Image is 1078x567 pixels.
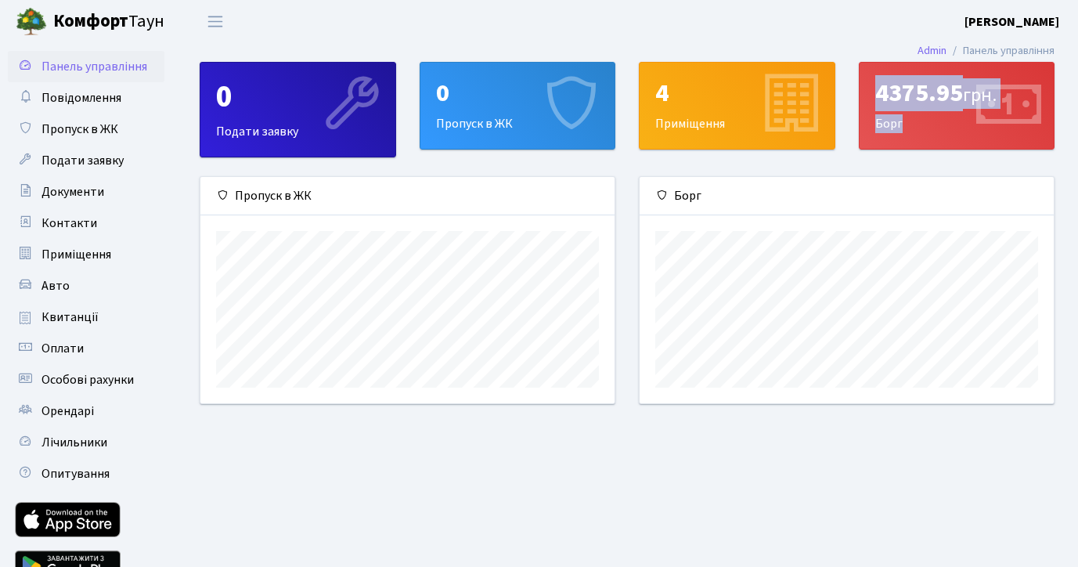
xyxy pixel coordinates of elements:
div: Борг [640,177,1054,215]
span: Таун [53,9,164,35]
a: Лічильники [8,427,164,458]
a: Контакти [8,208,164,239]
a: 0Пропуск в ЖК [420,62,616,150]
a: Приміщення [8,239,164,270]
b: Комфорт [53,9,128,34]
a: Особові рахунки [8,364,164,395]
span: грн. [963,81,997,109]
a: Авто [8,270,164,302]
div: Пропуск в ЖК [420,63,615,149]
span: Опитування [41,465,110,482]
a: 0Подати заявку [200,62,396,157]
span: Особові рахунки [41,371,134,388]
div: 0 [436,78,600,108]
div: Приміщення [640,63,835,149]
span: Квитанції [41,309,99,326]
div: 4375.95 [875,78,1039,108]
nav: breadcrumb [894,34,1078,67]
a: Панель управління [8,51,164,82]
a: Документи [8,176,164,208]
span: Документи [41,183,104,200]
span: Приміщення [41,246,111,263]
div: Борг [860,63,1055,149]
a: Пропуск в ЖК [8,114,164,145]
button: Переключити навігацію [196,9,235,34]
a: 4Приміщення [639,62,835,150]
span: Повідомлення [41,89,121,107]
div: Пропуск в ЖК [200,177,615,215]
li: Панель управління [946,42,1055,60]
span: Оплати [41,340,84,357]
span: Панель управління [41,58,147,75]
a: Оплати [8,333,164,364]
span: Пропуск в ЖК [41,121,118,138]
span: Контакти [41,215,97,232]
a: Admin [918,42,946,59]
a: Орендарі [8,395,164,427]
img: logo.png [16,6,47,38]
span: Лічильники [41,434,107,451]
div: 4 [655,78,819,108]
span: Подати заявку [41,152,124,169]
div: Подати заявку [200,63,395,157]
a: Квитанції [8,302,164,333]
a: Повідомлення [8,82,164,114]
a: [PERSON_NAME] [964,13,1059,31]
a: Опитування [8,458,164,489]
span: Авто [41,277,70,294]
a: Подати заявку [8,145,164,176]
div: 0 [216,78,380,116]
span: Орендарі [41,403,94,420]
